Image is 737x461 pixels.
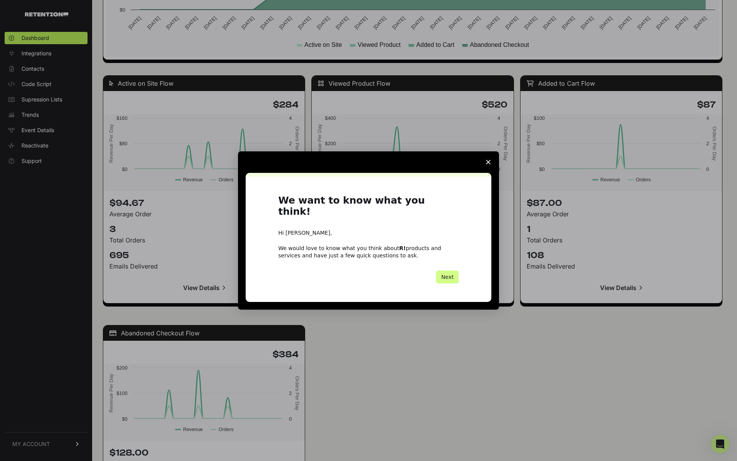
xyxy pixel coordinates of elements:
[478,151,499,173] span: Close survey
[399,245,406,251] b: R!
[436,270,459,284] button: Next
[278,195,459,222] h1: We want to know what you think!
[278,245,459,259] div: We would love to know what you think about products and services and have just a few quick questi...
[278,229,459,237] div: Hi [PERSON_NAME],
